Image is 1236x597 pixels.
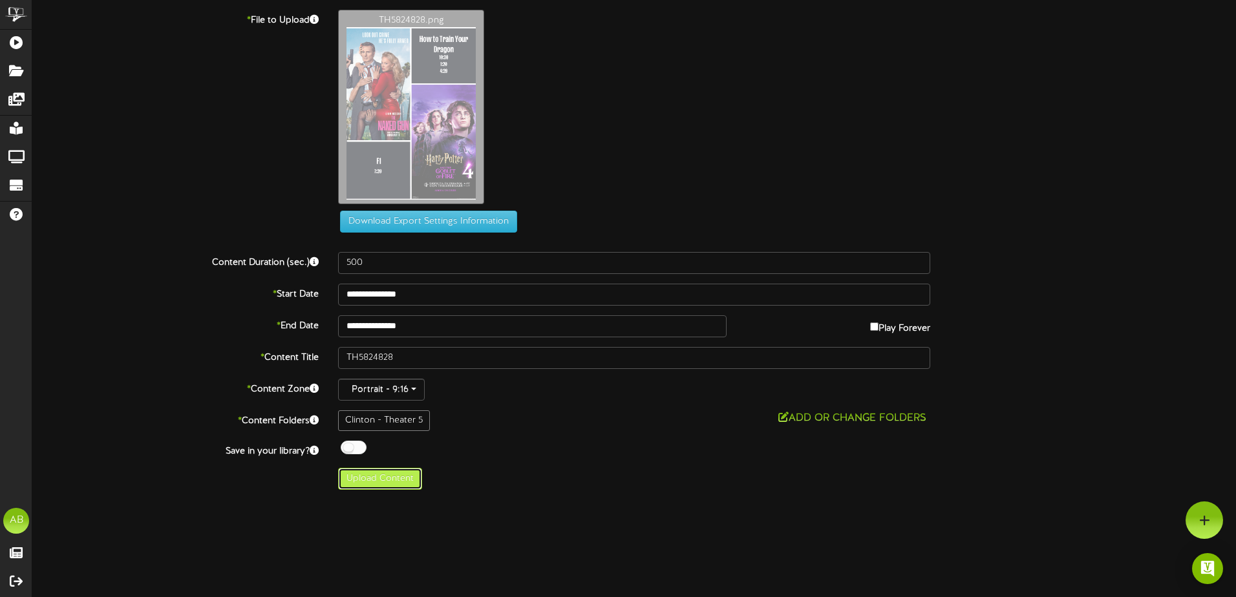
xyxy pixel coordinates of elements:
label: Content Folders [23,410,328,428]
label: Start Date [23,284,328,301]
button: Upload Content [338,468,422,490]
label: End Date [23,315,328,333]
label: File to Upload [23,10,328,27]
label: Play Forever [870,315,930,335]
input: Play Forever [870,322,879,331]
label: Content Zone [23,379,328,396]
div: Open Intercom Messenger [1192,553,1223,584]
a: Download Export Settings Information [334,216,517,226]
div: Clinton - Theater 5 [338,410,430,431]
label: Content Duration (sec.) [23,252,328,269]
label: Save in your library? [23,441,328,458]
label: Content Title [23,347,328,364]
input: Title of this Content [338,347,930,369]
button: Download Export Settings Information [340,211,517,233]
button: Add or Change Folders [774,410,930,426]
button: Portrait - 9:16 [338,379,425,401]
div: AB [3,508,29,534]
